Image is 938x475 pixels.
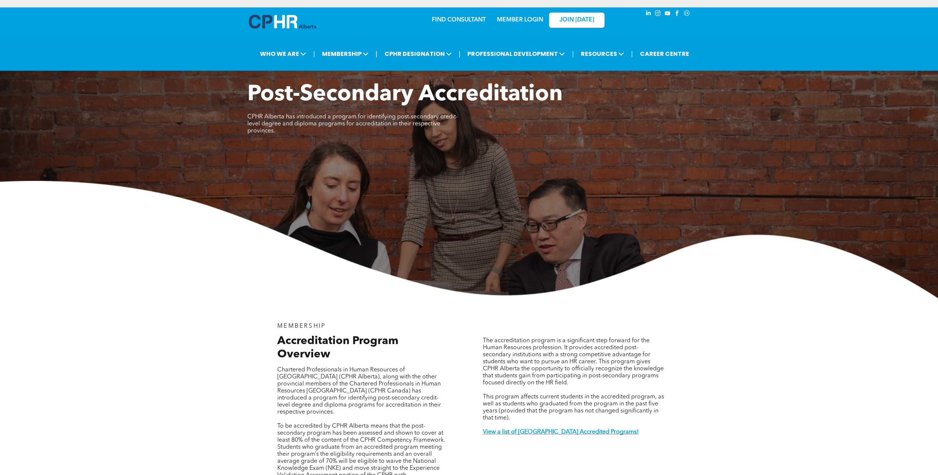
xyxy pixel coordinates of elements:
[572,46,574,61] li: |
[382,47,454,61] span: CPHR DESIGNATION
[644,9,653,19] a: linkedin
[638,47,691,61] a: CAREER CENTRE
[258,47,308,61] span: WHO WE ARE
[320,47,371,61] span: MEMBERSHIP
[497,17,543,23] a: MEMBER LOGIN
[483,338,664,386] span: The accreditation program is a significant step forward for the Human Resources profession. It pr...
[277,367,441,415] span: Chartered Professionals in Human Resources of [GEOGRAPHIC_DATA] (CPHR Alberta), along with the ot...
[631,46,633,61] li: |
[483,429,639,435] a: View a list of [GEOGRAPHIC_DATA] Accredited Programs!
[432,17,486,23] a: FIND CONSULTANT
[465,47,567,61] span: PROFESSIONAL DEVELOPMENT
[549,13,605,28] a: JOIN [DATE]
[683,9,691,19] a: Social network
[673,9,681,19] a: facebook
[483,394,664,421] span: This program affects current students in the accredited program, as well as students who graduate...
[277,336,399,360] span: Accreditation Program Overview
[313,46,315,61] li: |
[277,323,326,329] span: MEMBERSHIP
[654,9,662,19] a: instagram
[579,47,626,61] span: RESOURCES
[249,15,316,28] img: A blue and white logo for cp alberta
[664,9,672,19] a: youtube
[459,46,461,61] li: |
[247,84,563,106] span: Post-Secondary Accreditation
[376,46,377,61] li: |
[247,114,458,134] span: CPHR Alberta has introduced a program for identifying post-secondary credit-level degree and dipl...
[559,17,594,24] span: JOIN [DATE]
